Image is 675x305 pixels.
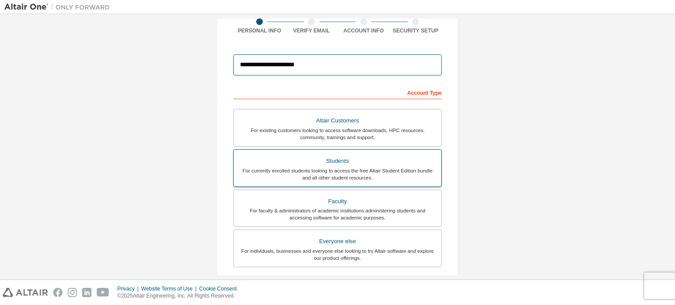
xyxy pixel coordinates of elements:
div: Security Setup [390,27,442,34]
div: For individuals, businesses and everyone else looking to try Altair software and explore our prod... [239,248,436,262]
img: altair_logo.svg [3,288,48,297]
div: Students [239,155,436,167]
div: Verify Email [286,27,338,34]
img: facebook.svg [53,288,62,297]
div: Personal Info [233,27,286,34]
div: Account Info [337,27,390,34]
div: Altair Customers [239,115,436,127]
div: Website Terms of Use [141,285,199,292]
img: linkedin.svg [82,288,91,297]
div: Faculty [239,195,436,208]
div: Account Type [233,85,442,99]
div: Cookie Consent [199,285,242,292]
div: For existing customers looking to access software downloads, HPC resources, community, trainings ... [239,127,436,141]
div: For faculty & administrators of academic institutions administering students and accessing softwa... [239,207,436,221]
div: For currently enrolled students looking to access the free Altair Student Edition bundle and all ... [239,167,436,181]
div: Privacy [117,285,141,292]
img: Altair One [4,3,114,11]
img: instagram.svg [68,288,77,297]
p: © 2025 Altair Engineering, Inc. All Rights Reserved. [117,292,242,300]
img: youtube.svg [97,288,109,297]
div: Everyone else [239,235,436,248]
